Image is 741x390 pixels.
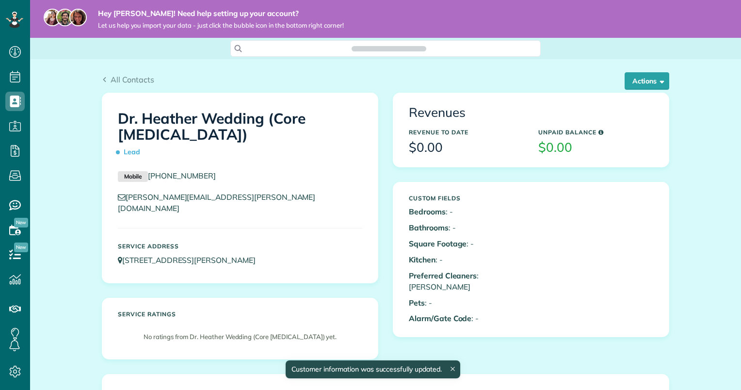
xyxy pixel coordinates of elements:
span: New [14,218,28,227]
a: Mobile[PHONE_NUMBER] [118,171,216,180]
h1: Dr. Heather Wedding (Core [MEDICAL_DATA]) [118,111,362,161]
button: Actions [625,72,669,90]
p: : - [409,238,524,249]
p: : - [409,222,524,233]
span: Search ZenMaid… [361,44,416,53]
b: Bathrooms [409,223,449,232]
h5: Service ratings [118,311,362,317]
b: Square Footage [409,239,467,248]
a: [STREET_ADDRESS][PERSON_NAME] [118,255,265,265]
div: Customer information was successfully updated. [285,360,460,378]
img: maria-72a9807cf96188c08ef61303f053569d2e2a8a1cde33d635c8a3ac13582a053d.jpg [44,9,61,26]
h5: Unpaid Balance [538,129,653,135]
small: Mobile [118,171,148,182]
span: Let us help you import your data - just click the bubble icon in the bottom right corner! [98,21,344,30]
p: : - [409,254,524,265]
img: michelle-19f622bdf1676172e81f8f8fba1fb50e276960ebfe0243fe18214015130c80e4.jpg [69,9,87,26]
p: : - [409,206,524,217]
span: Lead [118,144,144,161]
b: Pets [409,298,425,308]
h3: $0.00 [538,141,653,155]
h5: Custom Fields [409,195,524,201]
b: Preferred Cleaners [409,271,477,280]
span: All Contacts [111,75,154,84]
b: Kitchen [409,255,435,264]
a: [PERSON_NAME][EMAIL_ADDRESS][PERSON_NAME][DOMAIN_NAME] [118,192,315,213]
b: Alarm/Gate Code [409,313,471,323]
h3: $0.00 [409,141,524,155]
h3: Revenues [409,106,653,120]
p: : - [409,297,524,309]
img: jorge-587dff0eeaa6aab1f244e6dc62b8924c3b6ad411094392a53c71c6c4a576187d.jpg [56,9,74,26]
p: No ratings from Dr. Heather Wedding (Core [MEDICAL_DATA]) yet. [123,332,357,341]
a: All Contacts [102,74,154,85]
strong: Hey [PERSON_NAME]! Need help setting up your account? [98,9,344,18]
h5: Revenue to Date [409,129,524,135]
p: : - [409,313,524,324]
span: New [14,243,28,252]
h5: Service Address [118,243,362,249]
b: Bedrooms [409,207,446,216]
p: : [PERSON_NAME] [409,270,524,292]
